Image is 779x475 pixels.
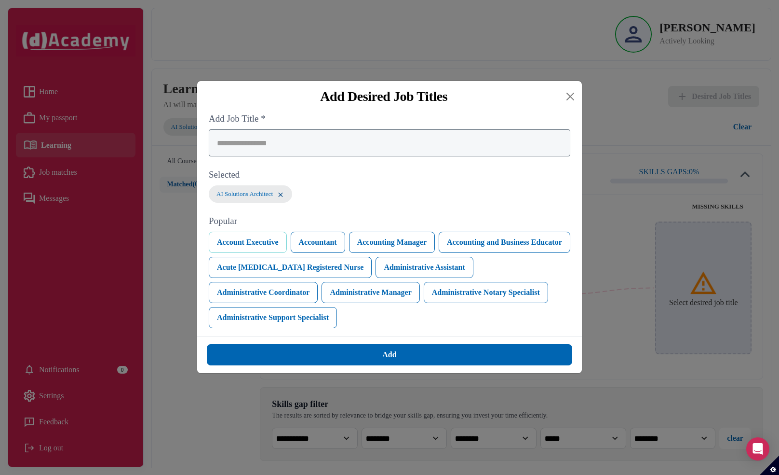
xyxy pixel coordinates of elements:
button: Accountant [291,232,345,253]
div: Add [382,348,396,362]
button: Administrative Manager [322,282,419,303]
button: Administrative Coordinator [209,282,318,303]
button: Close [563,89,578,104]
button: Acute [MEDICAL_DATA] Registered Nurse [209,257,372,278]
label: Add Job Title * [209,112,570,126]
img: ... [277,191,284,199]
label: Selected [209,168,570,182]
button: Accounting Manager [349,232,435,253]
button: Administrative Assistant [376,257,473,278]
button: Add [207,344,572,365]
label: Popular [209,214,570,228]
div: Add Desired Job Titles [205,89,563,104]
button: Administrative Notary Specialist [424,282,548,303]
button: Accounting and Business Educator [439,232,570,253]
div: Open Intercom Messenger [746,437,769,461]
button: Account Executive [209,232,287,253]
button: AI Solutions Architect... [209,185,292,203]
button: Set cookie preferences [760,456,779,475]
button: Administrative Support Specialist [209,307,337,328]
